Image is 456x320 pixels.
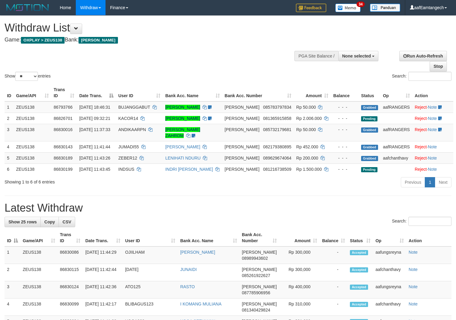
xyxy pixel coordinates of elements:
td: 86830115 [58,264,83,281]
th: Balance: activate to sort column ascending [320,229,347,246]
span: Copy 081216738509 to clipboard [263,167,291,172]
span: 86830199 [54,167,72,172]
a: Show 25 rows [5,217,41,227]
td: ZEUS138 [14,113,51,124]
div: - - - [333,115,356,121]
td: 1 [5,101,14,113]
a: Next [435,177,451,187]
th: Op: activate to sort column ascending [373,229,406,246]
h4: Game: Bank: [5,37,298,43]
td: aafchanthavy [373,299,406,316]
td: 4 [5,141,14,152]
span: Grabbed [361,156,378,161]
td: Rp 300,000 [279,246,320,264]
a: Reject [415,144,427,149]
td: aafRANGERS [381,141,412,152]
a: Note [428,116,437,121]
span: Rp 50.000 [296,105,316,110]
div: PGA Site Balance / [294,51,338,61]
span: [DATE] 11:37:33 [79,127,110,132]
td: 2 [5,264,20,281]
span: Copy 081340429824 to clipboard [242,308,270,312]
td: · [412,163,453,175]
th: Trans ID: activate to sort column ascending [51,84,77,101]
button: None selected [338,51,379,61]
td: 3 [5,124,14,141]
th: Action [412,84,453,101]
span: BUJANGGABUT [118,105,150,110]
div: - - - [333,166,356,172]
span: Grabbed [361,127,378,133]
th: Trans ID: activate to sort column ascending [58,229,83,246]
a: Run Auto-Refresh [399,51,447,61]
td: 86830086 [58,246,83,264]
td: ZEUS138 [14,124,51,141]
td: 3 [5,281,20,299]
a: Note [428,156,437,160]
th: Amount: activate to sort column ascending [294,84,331,101]
a: 1 [425,177,435,187]
a: LENIHATI NDURU [165,156,200,160]
span: Accepted [350,267,368,272]
span: [PERSON_NAME] [225,127,260,132]
a: [PERSON_NAME] [165,144,200,149]
span: [DATE] 09:32:21 [79,116,110,121]
img: Feedback.jpg [296,4,326,12]
td: [DATE] 11:42:36 [83,281,122,299]
td: 1 [5,246,20,264]
td: - [320,246,347,264]
span: 86830189 [54,156,72,160]
th: Bank Acc. Name: activate to sort column ascending [163,84,222,101]
a: Reject [415,105,427,110]
a: Reject [415,127,427,132]
td: ZEUS138 [20,281,58,299]
span: Copy 089629674064 to clipboard [263,156,291,160]
td: [DATE] 11:42:44 [83,264,122,281]
span: ZEBER12 [118,156,137,160]
span: Rp 2.006.000 [296,116,322,121]
td: · [412,152,453,163]
input: Search: [408,72,451,81]
td: ZEUS138 [20,299,58,316]
span: None selected [342,54,371,58]
th: Date Trans.: activate to sort column descending [77,84,116,101]
th: ID [5,84,14,101]
td: OJIILHAM [123,246,178,264]
div: - - - [333,104,356,110]
td: ZEUS138 [14,152,51,163]
span: [DATE] 18:46:31 [79,105,110,110]
a: CSV [59,217,75,227]
span: 86826701 [54,116,72,121]
a: Copy [40,217,59,227]
span: [DATE] 11:43:26 [79,156,110,160]
span: [PERSON_NAME] [242,267,277,272]
div: - - - [333,127,356,133]
h1: Latest Withdraw [5,202,451,214]
a: [PERSON_NAME] [165,105,200,110]
span: [PERSON_NAME] [242,250,277,255]
a: Previous [401,177,425,187]
th: Game/API: activate to sort column ascending [14,84,51,101]
td: ZEUS138 [14,101,51,113]
span: JUMADI55 [118,144,139,149]
label: Search: [392,217,451,226]
span: 86793766 [54,105,72,110]
th: Game/API: activate to sort column ascending [20,229,58,246]
span: KACOR14 [118,116,138,121]
span: Pending [361,167,377,172]
td: 2 [5,113,14,124]
a: [PERSON_NAME] ZAHROM [165,127,200,138]
th: Op: activate to sort column ascending [381,84,412,101]
a: JUNAIDI [180,267,196,272]
td: ZEUS138 [20,246,58,264]
a: Note [409,302,418,306]
a: Reject [415,116,427,121]
td: ATO125 [123,281,178,299]
span: Rp 50.000 [296,127,316,132]
th: Balance [331,84,359,101]
td: 86830124 [58,281,83,299]
span: [PERSON_NAME] [225,167,260,172]
td: aafchanthavy [381,152,412,163]
span: Grabbed [361,145,378,150]
span: Pending [361,116,377,121]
